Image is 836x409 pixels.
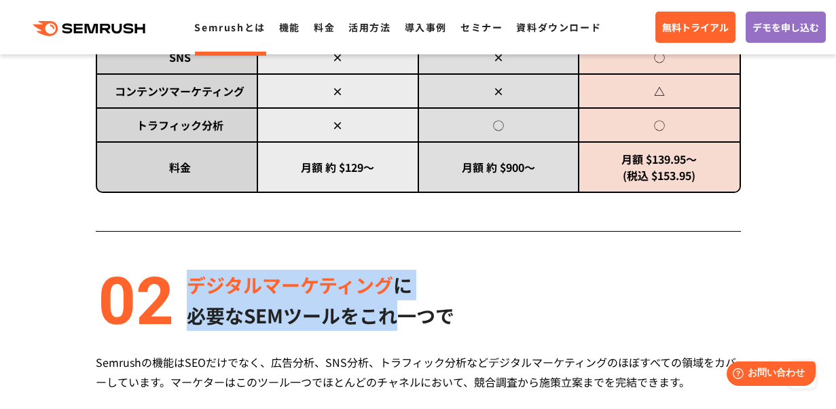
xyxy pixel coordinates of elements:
[715,356,821,394] iframe: Help widget launcher
[752,20,819,35] span: デモを申し込む
[96,353,741,392] div: Semrushの機能はSEOだけでなく、広告分析、SNS分析、トラフィック分析などデジタルマーケティングのほぼすべての領域をカバーしています。マーケターはこのツール一つでほとんどのチャネルにおい...
[460,20,503,34] a: セミナー
[97,108,258,142] td: トラフィック分析
[96,270,177,331] img: alt
[662,20,729,35] span: 無料トライアル
[257,108,418,142] td: ×
[418,108,579,142] td: ◯
[746,12,826,43] a: デモを申し込む
[187,300,454,331] p: 必要なSEMツールをこれ一つで
[348,20,390,34] a: 活用方法
[418,142,579,192] td: 月額 約 $900～
[579,74,740,108] td: △
[187,271,393,298] span: デジタルマーケティング
[97,74,258,108] td: コンテンツマーケティング
[579,108,740,142] td: ◯
[418,74,579,108] td: ×
[579,40,740,74] td: ◯
[405,20,447,34] a: 導入事例
[579,142,740,192] td: 月額 $139.95～ (税込 $153.95)
[194,20,265,34] a: Semrushとは
[187,270,454,300] p: に
[314,20,335,34] a: 料金
[257,40,418,74] td: ×
[97,40,258,74] td: SNS
[279,20,300,34] a: 機能
[655,12,735,43] a: 無料トライアル
[97,142,258,192] td: 料金
[516,20,601,34] a: 資料ダウンロード
[257,74,418,108] td: ×
[257,142,418,192] td: 月額 約 $129～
